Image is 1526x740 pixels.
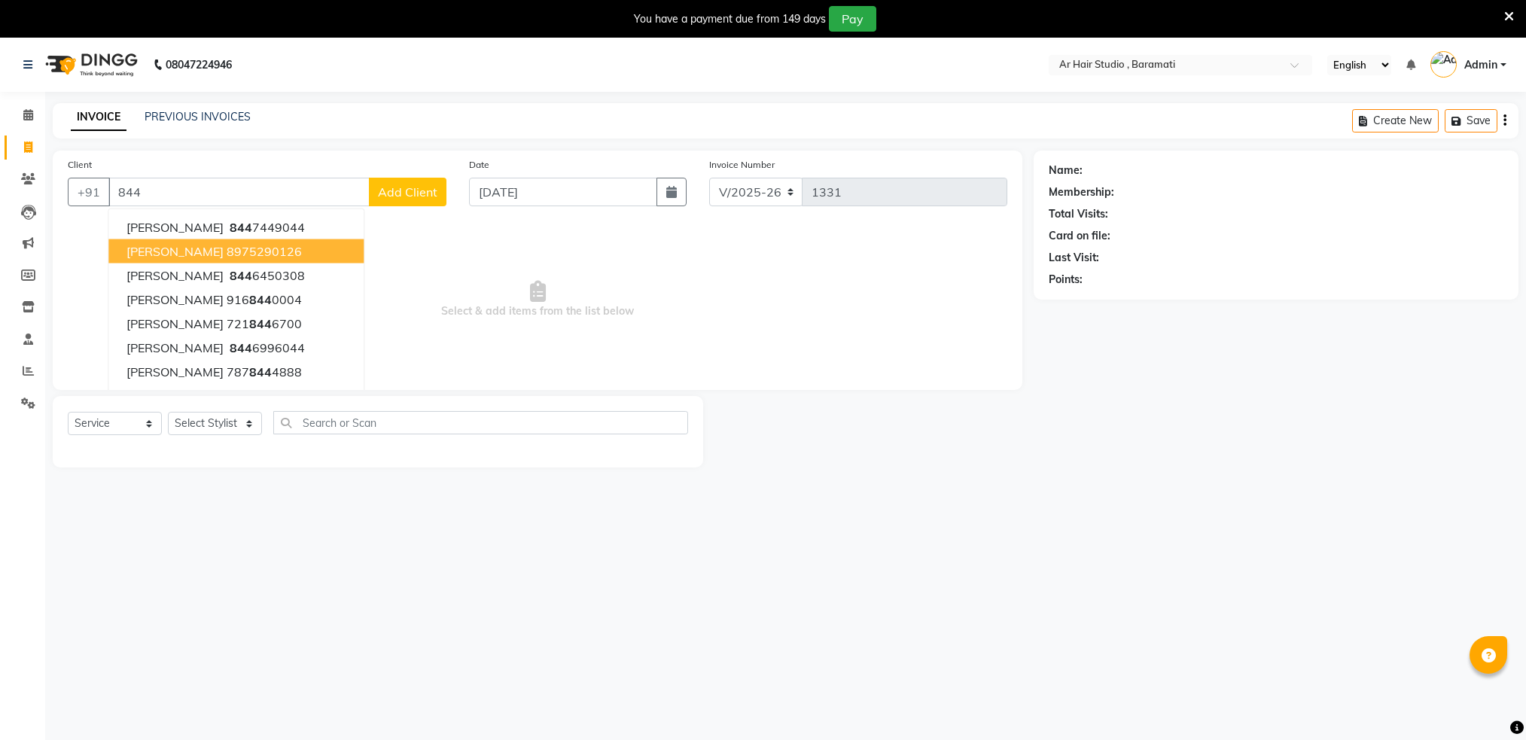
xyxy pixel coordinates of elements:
label: Client [68,158,92,172]
ngb-highlight: 6996044 [227,340,305,355]
div: Membership: [1049,184,1114,200]
ngb-highlight: 787 4888 [227,364,302,379]
a: PREVIOUS INVOICES [145,110,251,123]
span: [PERSON_NAME] [126,340,224,355]
button: Pay [829,6,876,32]
span: 844 [230,220,252,235]
span: 844 [230,340,252,355]
span: Add Client [378,184,437,199]
span: 844 [230,268,252,283]
span: [PERSON_NAME] [126,244,224,259]
ngb-highlight: 916 0004 [227,292,302,307]
div: You have a payment due from 149 days [634,11,826,27]
label: Date [469,158,489,172]
ngb-highlight: 8975290126 [227,244,302,259]
img: logo [38,44,142,86]
ngb-highlight: 7449044 [227,220,305,235]
input: Search by Name/Mobile/Email/Code [108,178,370,206]
div: Last Visit: [1049,250,1099,266]
ngb-highlight: 6450308 [227,268,305,283]
div: Card on file: [1049,228,1110,244]
ngb-highlight: 721 6700 [227,316,302,331]
span: [PERSON_NAME] [126,292,224,307]
button: Create New [1352,109,1439,132]
span: [PERSON_NAME] [126,220,224,235]
button: Save [1445,109,1497,132]
iframe: chat widget [1463,680,1511,725]
a: INVOICE [71,104,126,131]
span: 844 [249,364,272,379]
ngb-highlight: 8888 984 [227,388,302,403]
span: 844 [257,388,279,403]
button: +91 [68,178,110,206]
img: Admin [1430,51,1457,78]
span: Admin [1464,57,1497,73]
span: [PERSON_NAME] [126,268,224,283]
button: Add Client [369,178,446,206]
div: Points: [1049,272,1083,288]
input: Search or Scan [273,411,688,434]
div: Total Visits: [1049,206,1108,222]
label: Invoice Number [709,158,775,172]
span: 844 [249,292,272,307]
div: Name: [1049,163,1083,178]
span: Select & add items from the list below [68,224,1007,375]
span: [PERSON_NAME] [126,364,224,379]
span: [PERSON_NAME] [126,316,224,331]
span: 844 [249,316,272,331]
span: [PERSON_NAME] [126,388,224,403]
b: 08047224946 [166,44,232,86]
